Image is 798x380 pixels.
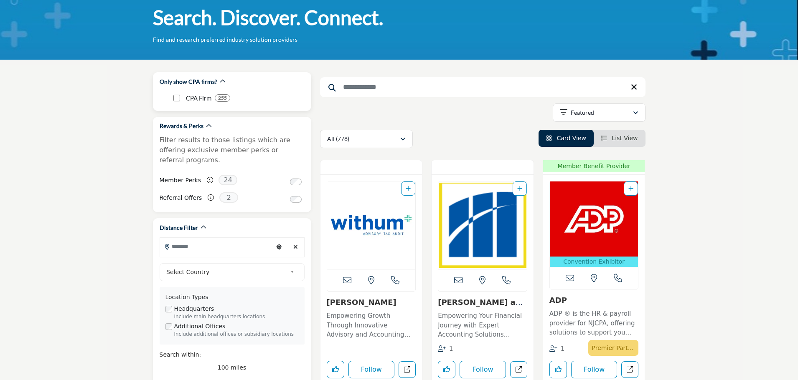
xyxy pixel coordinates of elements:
p: All (778) [327,135,349,143]
button: Follow [460,361,506,378]
a: Open withum in new tab [399,361,416,378]
h3: Magone and Company, PC [438,298,527,307]
a: View List [601,135,638,141]
input: Switch to Member Perks [290,179,302,185]
span: 100 miles [218,364,247,371]
span: List View [612,135,638,141]
button: All (778) [320,130,413,148]
button: Like listing [438,361,455,378]
h2: Only show CPA firms? [160,78,217,86]
a: Add To List [517,185,522,192]
button: Follow [571,361,618,378]
span: 1 [561,345,565,352]
h2: Rewards & Perks [160,122,203,130]
li: List View [594,130,646,147]
img: ADP [550,181,638,257]
div: 255 Results For CPA Firm [215,94,230,102]
label: Member Perks [160,173,201,188]
a: Empowering Growth Through Innovative Advisory and Accounting Solutions This forward-thinking, tec... [327,309,416,340]
h2: Distance Filter [160,224,198,232]
div: Clear search location [290,238,302,256]
label: Additional Offices [174,322,226,331]
div: Followers [549,344,565,354]
input: Switch to Referral Offers [290,196,302,203]
label: Referral Offers [160,191,202,205]
h1: Search. Discover. Connect. [153,5,383,30]
div: Include main headquarters locations [174,313,299,321]
p: ADP ® is the HR & payroll provider for NJCPA, offering solutions to support you and your clients ... [549,309,639,337]
p: Featured [571,108,594,117]
button: Follow [348,361,395,378]
p: Empowering Your Financial Journey with Expert Accounting Solutions Specializing in accounting ser... [438,311,527,340]
a: Add To List [628,185,633,192]
p: Empowering Growth Through Innovative Advisory and Accounting Solutions This forward-thinking, tec... [327,311,416,340]
div: Search within: [160,350,305,359]
a: Open magone-and-company-pc in new tab [510,361,527,378]
p: Filter results to those listings which are offering exclusive member perks or referral programs. [160,135,305,165]
a: [PERSON_NAME] [327,298,396,307]
span: 1 [449,345,453,352]
a: Add To List [406,185,411,192]
div: Location Types [165,293,299,302]
input: Search Location [160,238,273,254]
a: ADP ® is the HR & payroll provider for NJCPA, offering solutions to support you and your clients ... [549,307,639,337]
b: 255 [218,95,227,101]
a: Empowering Your Financial Journey with Expert Accounting Solutions Specializing in accounting ser... [438,309,527,340]
div: Choose your current location [273,238,285,256]
span: Card View [557,135,586,141]
p: Find and research preferred industry solution providers [153,35,297,44]
a: Open Listing in new tab [438,181,527,269]
h3: Withum [327,298,416,307]
p: Convention Exhibitor [551,257,637,266]
img: Withum [327,181,416,269]
span: 24 [219,175,237,185]
span: Member Benefit Provider [546,162,643,171]
div: Followers [438,344,453,354]
a: Open Listing in new tab [327,181,416,269]
input: Search Keyword [320,77,646,97]
a: View Card [546,135,586,141]
h3: ADP [549,296,639,305]
button: Like listing [549,361,567,378]
div: Include additional offices or subsidiary locations [174,331,299,338]
button: Featured [553,103,646,122]
span: Select Country [166,267,287,277]
a: ADP [549,296,567,305]
button: Like listing [327,361,344,378]
p: Premier Partner [592,342,635,354]
a: [PERSON_NAME] and Company, ... [438,298,526,316]
a: Open Listing in new tab [550,181,638,267]
a: Open adp in new tab [621,361,638,378]
p: CPA Firm: CPA Firm [186,93,211,103]
span: 2 [219,192,238,203]
li: Card View [539,130,594,147]
input: CPA Firm checkbox [173,95,180,101]
img: Magone and Company, PC [438,181,527,269]
label: Headquarters [174,305,214,313]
